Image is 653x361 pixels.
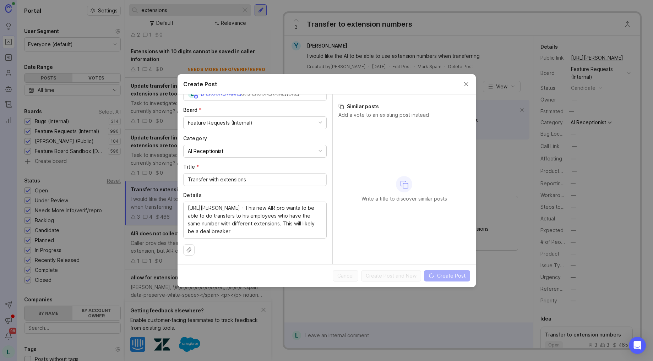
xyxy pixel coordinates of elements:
h3: Similar posts [338,103,470,110]
h2: Create Post [183,80,217,88]
p: Add a vote to an existing post instead [338,111,470,119]
div: AI Receptionist [188,147,223,155]
span: Title (required) [183,164,199,170]
img: member badge [193,94,198,99]
input: Short, descriptive title [188,176,322,184]
label: Category [183,135,327,142]
span: [PERSON_NAME] [201,91,241,97]
span: Board (required) [183,107,202,113]
textarea: [URL][PERSON_NAME] - This new AIR pro wants to be able to do transfers to his employees who have ... [188,204,322,235]
div: Open Intercom Messenger [629,337,646,354]
label: Details [183,192,327,199]
button: Close create post modal [462,80,470,88]
button: Upload file [183,244,195,256]
p: Write a title to discover similar posts [361,195,447,202]
div: Feature Requests (Internal) [188,119,252,127]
